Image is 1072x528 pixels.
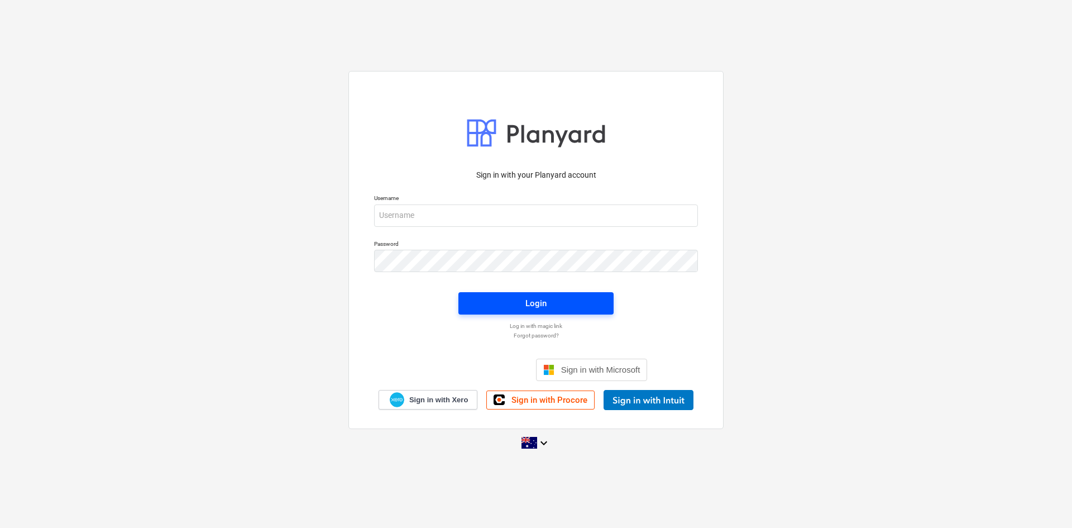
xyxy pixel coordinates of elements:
[368,322,703,330] a: Log in with magic link
[409,395,468,405] span: Sign in with Xero
[374,194,698,204] p: Username
[374,204,698,227] input: Username
[486,391,595,410] a: Sign in with Procore
[525,296,547,311] div: Login
[543,364,554,375] img: Microsoft logo
[1016,474,1072,528] iframe: Chat Widget
[374,169,698,181] p: Sign in with your Planyard account
[537,436,551,450] i: keyboard_arrow_down
[511,395,587,405] span: Sign in with Procore
[374,240,698,250] p: Password
[390,392,404,407] img: Xero logo
[561,365,640,374] span: Sign in with Microsoft
[368,332,703,339] a: Forgot password?
[419,358,533,382] iframe: Sign in with Google Button
[379,390,478,410] a: Sign in with Xero
[458,292,614,315] button: Login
